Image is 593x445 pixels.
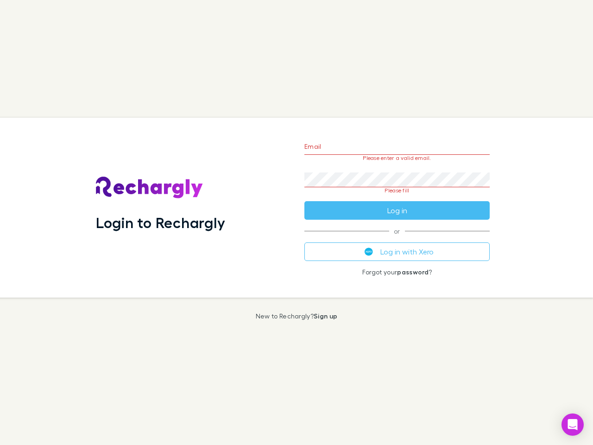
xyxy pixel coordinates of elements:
div: Open Intercom Messenger [561,413,584,436]
button: Log in [304,201,490,220]
a: password [397,268,429,276]
img: Xero's logo [365,248,373,256]
p: Forgot your ? [304,268,490,276]
a: Sign up [314,312,337,320]
p: New to Rechargly? [256,312,338,320]
img: Rechargly's Logo [96,177,203,199]
button: Log in with Xero [304,242,490,261]
h1: Login to Rechargly [96,214,225,231]
p: Please fill [304,187,490,194]
p: Please enter a valid email. [304,155,490,161]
